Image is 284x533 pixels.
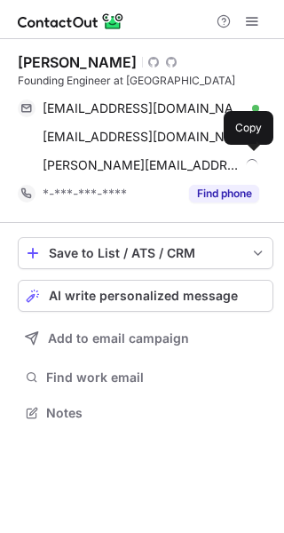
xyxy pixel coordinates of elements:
[43,157,240,173] span: [PERSON_NAME][EMAIL_ADDRESS]
[46,370,266,386] span: Find work email
[18,53,137,71] div: [PERSON_NAME]
[46,405,266,421] span: Notes
[18,280,273,312] button: AI write personalized message
[18,365,273,390] button: Find work email
[18,11,124,32] img: ContactOut v5.3.10
[18,237,273,269] button: save-profile-one-click
[48,331,189,346] span: Add to email campaign
[49,289,238,303] span: AI write personalized message
[18,401,273,426] button: Notes
[189,185,259,203] button: Reveal Button
[18,73,273,89] div: Founding Engineer at [GEOGRAPHIC_DATA]
[18,322,273,354] button: Add to email campaign
[43,100,246,116] span: [EMAIL_ADDRESS][DOMAIN_NAME]
[43,129,246,145] span: [EMAIL_ADDRESS][DOMAIN_NAME]
[49,246,242,260] div: Save to List / ATS / CRM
